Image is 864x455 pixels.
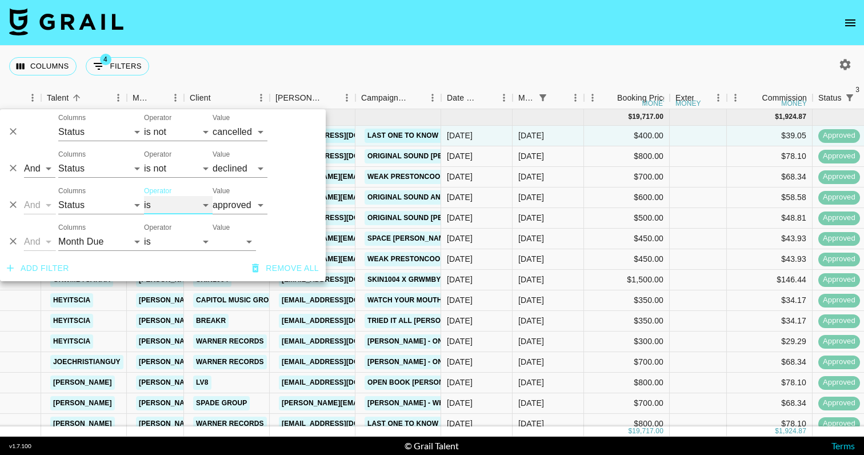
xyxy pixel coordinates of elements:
button: Menu [110,89,127,106]
span: approved [818,336,860,347]
div: Sep '25 [518,253,544,265]
div: Commission [762,87,807,109]
div: $ [775,426,779,436]
div: 1 active filter [535,90,551,106]
div: Sep '25 [518,315,544,326]
a: [PERSON_NAME][EMAIL_ADDRESS][DOMAIN_NAME] [136,355,322,369]
label: Operator [144,113,171,123]
button: Menu [567,89,584,106]
label: Columns [58,150,86,159]
div: $400.00 [584,126,670,146]
div: 1,924.87 [779,112,806,122]
div: $58.58 [727,187,813,208]
label: Value [213,113,230,123]
div: $43.93 [727,229,813,249]
div: money [781,100,807,107]
div: Sep '25 [518,233,544,244]
label: Columns [58,113,86,123]
span: approved [818,377,860,388]
button: Select columns [9,57,77,75]
a: [PERSON_NAME] [50,417,115,431]
div: 9/15/2025 [447,315,473,326]
div: 1,924.87 [779,426,806,436]
div: $350.00 [584,290,670,311]
a: [PERSON_NAME] - Only [DEMOGRAPHIC_DATA] [365,334,536,349]
div: $350.00 [584,311,670,332]
div: 7/10/2025 [447,274,473,285]
span: approved [818,213,860,223]
div: 19,717.00 [632,112,663,122]
button: Menu [727,89,744,106]
div: Sep '25 [518,294,544,306]
div: 9/15/2025 [447,336,473,347]
div: 8/29/2025 [447,397,473,409]
a: Space [PERSON_NAME] [PERSON_NAME] [365,232,515,246]
div: 8/26/2025 [447,377,473,388]
button: Sort [551,90,567,106]
div: $43.93 [727,249,813,270]
div: Client [184,87,270,109]
div: Sep '25 [518,397,544,409]
a: [PERSON_NAME] [50,396,115,410]
button: Show filters [86,57,149,75]
div: $34.17 [727,290,813,311]
a: [EMAIL_ADDRESS][DOMAIN_NAME] [279,149,407,163]
a: [PERSON_NAME] [50,376,115,390]
a: [PERSON_NAME][EMAIL_ADDRESS][DOMAIN_NAME] [279,396,465,410]
div: $700.00 [584,352,670,373]
div: Date Created [441,87,513,109]
label: Columns [58,186,86,196]
a: [EMAIL_ADDRESS][DOMAIN_NAME] [279,334,407,349]
button: Add filter [2,258,74,279]
span: approved [818,254,860,265]
div: $34.17 [727,311,813,332]
div: Sep '25 [518,212,544,223]
div: $ [628,112,632,122]
div: Sep '25 [518,171,544,182]
div: Manager [133,87,151,109]
div: $146.44 [727,270,813,290]
a: [PERSON_NAME] - Whiskey Rain [365,396,487,410]
label: Columns [58,223,86,233]
a: Terms [831,440,855,451]
span: approved [818,357,860,368]
a: original sound AnthonyQ. [365,190,475,205]
div: $78.10 [727,373,813,393]
div: $1,500.00 [584,270,670,290]
a: [EMAIL_ADDRESS][DOMAIN_NAME] [279,417,407,431]
div: $68.34 [727,352,813,373]
div: Sep '25 [518,130,544,141]
div: Sep '25 [518,150,544,162]
div: $800.00 [584,373,670,393]
label: Value [213,186,230,196]
div: $300.00 [584,332,670,352]
select: Logic operator [24,159,55,178]
span: approved [818,233,860,244]
div: $78.10 [727,146,813,167]
button: Sort [694,90,710,106]
div: 19,717.00 [632,426,663,436]
button: open drawer [839,11,862,34]
a: Warner Records [193,417,267,431]
button: Sort [151,90,167,106]
a: [PERSON_NAME] - Only [DEMOGRAPHIC_DATA] [365,355,536,369]
a: Watch Your Mouth [PERSON_NAME] [365,293,506,308]
a: Weak prestoncoopermusic [365,170,480,184]
div: Campaign (Type) [355,87,441,109]
div: Booker [270,87,355,109]
a: Last One To Know GavinAdcockMusic [365,129,518,143]
div: $600.00 [584,187,670,208]
div: money [642,100,668,107]
div: money [675,100,701,107]
a: [PERSON_NAME][EMAIL_ADDRESS][DOMAIN_NAME] [136,293,322,308]
select: Logic operator [24,196,55,214]
a: original sound [PERSON_NAME] [365,149,492,163]
div: $800.00 [584,414,670,434]
div: Sep '25 [518,418,544,429]
span: approved [818,130,860,141]
a: Warner Records [193,334,267,349]
a: [EMAIL_ADDRESS][DOMAIN_NAME] [279,129,407,143]
a: Capitol Music Group [193,293,281,308]
span: approved [818,316,860,326]
button: Sort [479,90,495,106]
